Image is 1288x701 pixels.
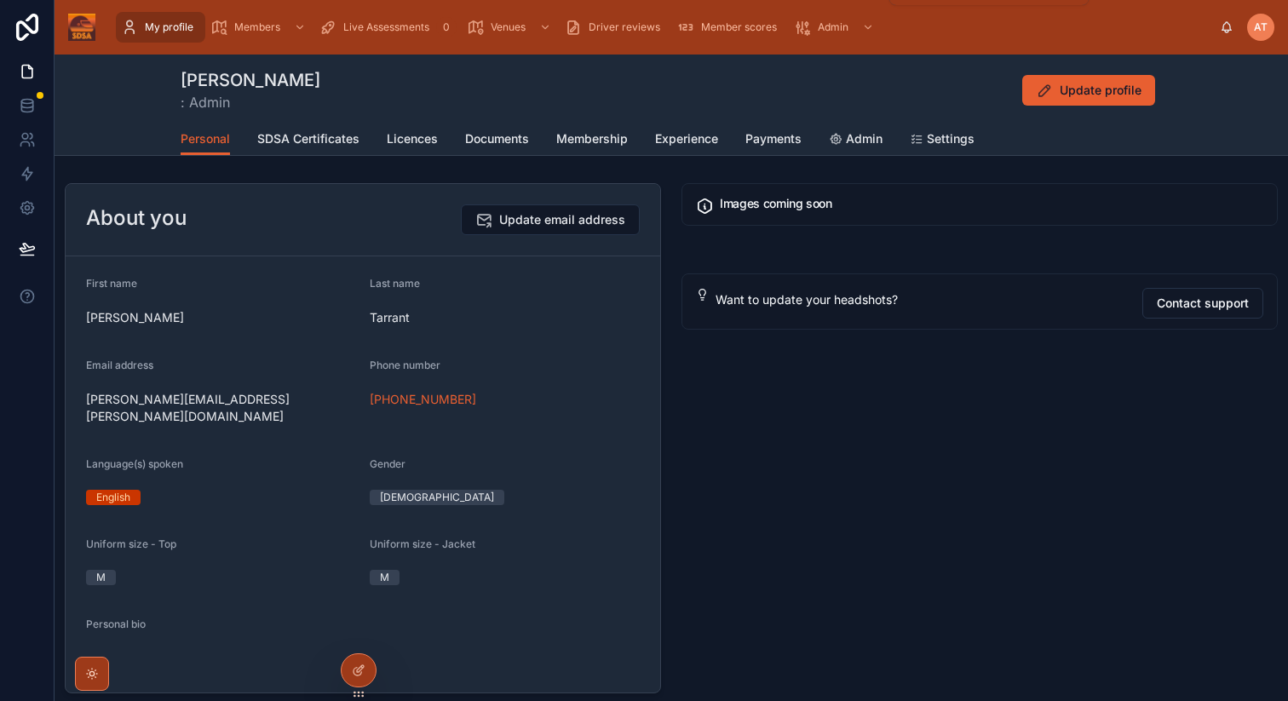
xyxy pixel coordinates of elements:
button: Update profile [1022,75,1155,106]
a: Admin [789,12,883,43]
span: Experience [655,130,718,147]
div: M [96,570,106,585]
span: Want to update your headshots? [716,292,898,307]
a: Admin [829,124,883,158]
span: Phone number [370,359,440,371]
span: Live Assessments [343,20,429,34]
span: Licences [387,130,438,147]
span: [PERSON_NAME] [86,309,356,326]
span: Gender [370,457,405,470]
span: Member scores [701,20,777,34]
a: Live Assessments0 [314,12,462,43]
div: scrollable content [109,9,1220,46]
div: Want to update your headshots? [716,291,1129,308]
a: Settings [910,124,975,158]
a: [PHONE_NUMBER] [370,391,476,408]
button: Update email address [461,204,640,235]
span: Tarrant [370,309,640,326]
span: AT [1254,20,1268,34]
span: Admin [846,130,883,147]
span: Documents [465,130,529,147]
a: Membership [556,124,628,158]
span: Update email address [499,211,625,228]
img: App logo [68,14,95,41]
span: : Admin [181,92,320,112]
a: Payments [745,124,802,158]
h5: Images coming soon [720,198,1263,210]
span: SDSA Certificates [257,130,359,147]
span: Settings [927,130,975,147]
a: My profile [116,12,205,43]
span: Members [234,20,280,34]
a: Personal [181,124,230,156]
span: Language(s) spoken [86,457,183,470]
a: Documents [465,124,529,158]
button: Contact support [1142,288,1263,319]
span: Uniform size - Top [86,537,176,550]
a: Venues [462,12,560,43]
a: Licences [387,124,438,158]
div: 0 [436,17,457,37]
span: Payments [745,130,802,147]
h1: [PERSON_NAME] [181,68,320,92]
a: Members [205,12,314,43]
a: SDSA Certificates [257,124,359,158]
span: Uniform size - Jacket [370,537,475,550]
span: -- [86,650,96,667]
a: Experience [655,124,718,158]
span: Driver reviews [589,20,660,34]
h2: About you [86,204,187,232]
span: Membership [556,130,628,147]
span: [PERSON_NAME][EMAIL_ADDRESS][PERSON_NAME][DOMAIN_NAME] [86,391,356,425]
span: Admin [818,20,848,34]
span: Update profile [1060,82,1141,99]
div: English [96,490,130,505]
span: First name [86,277,137,290]
div: M [380,570,389,585]
a: Member scores [672,12,789,43]
div: [DEMOGRAPHIC_DATA] [380,490,494,505]
span: My profile [145,20,193,34]
span: Personal bio [86,618,146,630]
span: Email address [86,359,153,371]
span: Venues [491,20,526,34]
a: Driver reviews [560,12,672,43]
span: Personal [181,130,230,147]
span: Contact support [1157,295,1249,312]
span: Last name [370,277,420,290]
